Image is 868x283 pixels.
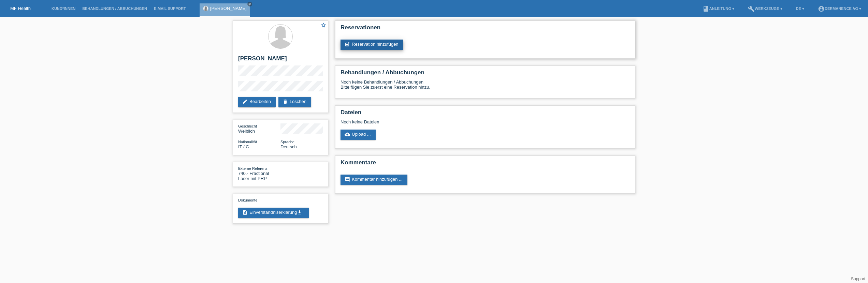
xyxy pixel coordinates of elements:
[320,22,327,29] a: star_border
[248,2,251,6] i: close
[341,79,630,95] div: Noch keine Behandlungen / Abbuchungen Bitte fügen Sie zuerst eine Reservation hinzu.
[238,208,309,218] a: descriptionEinverständniserklärungget_app
[748,5,755,12] i: build
[341,109,630,119] h2: Dateien
[744,6,786,11] a: buildWerkzeuge ▾
[699,6,738,11] a: bookAnleitung ▾
[238,166,267,170] span: Externe Referenz
[278,97,311,107] a: deleteLöschen
[283,99,288,104] i: delete
[793,6,808,11] a: DE ▾
[320,22,327,28] i: star_border
[242,210,248,215] i: description
[210,6,247,11] a: [PERSON_NAME]
[238,140,257,144] span: Nationalität
[703,5,709,12] i: book
[242,99,248,104] i: edit
[341,159,630,169] h2: Kommentare
[247,2,252,6] a: close
[341,69,630,79] h2: Behandlungen / Abbuchungen
[341,119,549,124] div: Noch keine Dateien
[10,6,31,11] a: MF Health
[280,140,294,144] span: Sprache
[345,42,350,47] i: post_add
[238,198,257,202] span: Dokumente
[238,124,257,128] span: Geschlecht
[297,210,302,215] i: get_app
[79,6,150,11] a: Behandlungen / Abbuchungen
[341,40,403,50] a: post_addReservation hinzufügen
[238,55,323,65] h2: [PERSON_NAME]
[341,130,376,140] a: cloud_uploadUpload ...
[238,144,249,149] span: Italien / C / 01.05.2016
[814,6,865,11] a: account_circleDermanence AG ▾
[851,277,865,281] a: Support
[238,166,280,181] div: 740.- Fractional Laser mit PRP
[341,175,407,185] a: commentKommentar hinzufügen ...
[345,132,350,137] i: cloud_upload
[280,144,297,149] span: Deutsch
[345,177,350,182] i: comment
[818,5,825,12] i: account_circle
[238,97,276,107] a: editBearbeiten
[48,6,79,11] a: Kund*innen
[150,6,189,11] a: E-Mail Support
[341,24,630,34] h2: Reservationen
[238,123,280,134] div: Weiblich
